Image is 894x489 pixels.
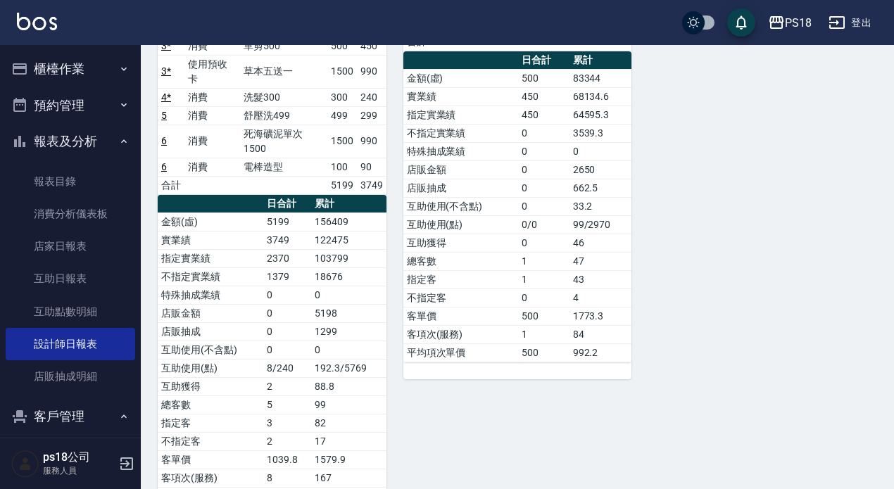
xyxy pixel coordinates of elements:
[327,176,357,194] td: 5199
[6,165,135,198] a: 報表目錄
[184,88,240,106] td: 消費
[158,377,263,395] td: 互助獲得
[403,234,519,252] td: 互助獲得
[43,450,115,464] h5: ps18公司
[327,106,357,125] td: 499
[263,304,311,322] td: 0
[518,179,569,197] td: 0
[403,51,632,362] table: a dense table
[569,69,632,87] td: 83344
[184,125,240,158] td: 消費
[263,469,311,487] td: 8
[357,37,386,55] td: 450
[263,414,311,432] td: 3
[569,142,632,160] td: 0
[263,249,311,267] td: 2370
[311,267,386,286] td: 18676
[311,304,386,322] td: 5198
[263,377,311,395] td: 2
[240,37,327,55] td: 單剪500
[6,123,135,160] button: 報表及分析
[569,288,632,307] td: 4
[357,125,386,158] td: 990
[184,55,240,88] td: 使用預收卡
[263,450,311,469] td: 1039.8
[158,450,263,469] td: 客單價
[161,161,167,172] a: 6
[6,296,135,328] a: 互助點數明細
[569,270,632,288] td: 43
[6,51,135,87] button: 櫃檯作業
[311,469,386,487] td: 167
[158,304,263,322] td: 店販金額
[263,195,311,213] th: 日合計
[240,88,327,106] td: 洗髮300
[311,414,386,432] td: 82
[403,69,519,87] td: 金額(虛)
[727,8,755,37] button: save
[569,106,632,124] td: 64595.3
[518,288,569,307] td: 0
[158,286,263,304] td: 特殊抽成業績
[327,158,357,176] td: 100
[158,322,263,341] td: 店販抽成
[184,158,240,176] td: 消費
[6,230,135,262] a: 店家日報表
[263,231,311,249] td: 3749
[158,176,184,194] td: 合計
[357,55,386,88] td: 990
[403,106,519,124] td: 指定實業績
[569,325,632,343] td: 84
[518,106,569,124] td: 450
[6,360,135,393] a: 店販抽成明細
[327,125,357,158] td: 1500
[569,343,632,362] td: 992.2
[161,110,167,121] a: 5
[518,197,569,215] td: 0
[6,87,135,124] button: 預約管理
[357,88,386,106] td: 240
[158,395,263,414] td: 總客數
[240,55,327,88] td: 草本五送一
[518,234,569,252] td: 0
[357,158,386,176] td: 90
[158,231,263,249] td: 實業績
[311,395,386,414] td: 99
[518,160,569,179] td: 0
[240,158,327,176] td: 電棒造型
[240,106,327,125] td: 舒壓洗499
[518,124,569,142] td: 0
[17,13,57,30] img: Logo
[184,106,240,125] td: 消費
[569,252,632,270] td: 47
[43,464,115,477] p: 服務人員
[263,395,311,414] td: 5
[403,270,519,288] td: 指定客
[158,249,263,267] td: 指定實業績
[327,88,357,106] td: 300
[263,432,311,450] td: 2
[240,125,327,158] td: 死海礦泥單次1500
[263,286,311,304] td: 0
[158,359,263,377] td: 互助使用(點)
[518,69,569,87] td: 500
[263,267,311,286] td: 1379
[11,450,39,478] img: Person
[403,343,519,362] td: 平均項次單價
[263,212,311,231] td: 5199
[311,377,386,395] td: 88.8
[311,322,386,341] td: 1299
[403,288,519,307] td: 不指定客
[403,124,519,142] td: 不指定實業績
[403,215,519,234] td: 互助使用(點)
[518,87,569,106] td: 450
[311,212,386,231] td: 156409
[569,179,632,197] td: 662.5
[403,307,519,325] td: 客單價
[518,51,569,70] th: 日合計
[311,286,386,304] td: 0
[263,359,311,377] td: 8/240
[158,469,263,487] td: 客項次(服務)
[569,215,632,234] td: 99/2970
[403,197,519,215] td: 互助使用(不含點)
